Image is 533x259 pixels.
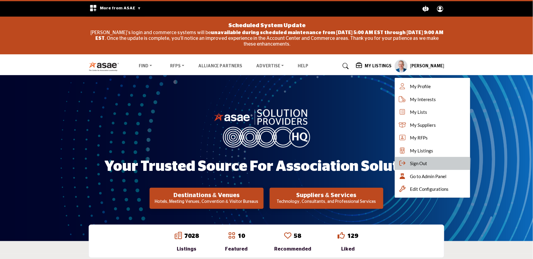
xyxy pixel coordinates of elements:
a: My RFPs [395,131,470,144]
i: Go to Liked [338,232,345,239]
span: My Interests [410,96,436,103]
span: Go to Admin Panel [410,173,446,180]
h1: Your Trusted Source for Association Solutions [104,157,429,176]
div: Recommended [274,245,311,253]
a: Help [298,64,308,68]
span: My Profile [410,83,431,90]
a: 58 [294,233,301,239]
a: Alliance Partners [198,64,243,68]
p: [PERSON_NAME]'s login and commerce systems will be . Once the update is complete, you'll notice a... [90,30,444,47]
div: Featured [225,245,248,253]
a: My Interests [395,93,470,106]
span: My RFPs [410,134,428,141]
span: Sign Out [410,160,427,167]
div: Listings [175,245,199,253]
h2: Destinations & Venues [151,192,262,199]
img: Site Logo [89,61,122,71]
p: Hotels, Meeting Venues, Convention & Visitor Bureaus [151,199,262,205]
span: Edit Configurations [410,186,449,193]
button: Suppliers & Services Technology, Consultants, and Professional Services [270,188,383,209]
a: 129 [347,233,358,239]
strong: unavailable during scheduled maintenance from [DATE] 5:00 AM EST through [DATE] 9:00 AM EST [95,30,444,41]
button: Show hide supplier dropdown [395,59,408,73]
a: RFPs [166,62,189,70]
div: Liked [338,245,358,253]
a: Advertise [252,62,288,70]
span: My Suppliers [410,122,436,129]
span: More from ASAE [100,6,141,10]
a: My Lists [395,106,470,119]
a: Go to Featured [228,232,235,240]
h5: [PERSON_NAME] [410,63,444,69]
p: Technology, Consultants, and Professional Services [271,199,382,205]
a: 10 [238,233,245,239]
a: My Profile [395,80,470,93]
div: Scheduled System Update [90,20,444,30]
img: image [214,108,319,148]
a: 7028 [184,233,199,239]
h2: Suppliers & Services [271,192,382,199]
a: Go to Recommended [284,232,292,240]
span: My Listings [410,147,433,154]
span: My Lists [410,109,427,116]
button: Destinations & Venues Hotels, Meeting Venues, Convention & Visitor Bureaus [150,188,263,209]
a: Search [337,61,353,71]
div: My Listings [356,62,392,70]
div: More from ASAE [86,1,145,17]
a: My Suppliers [395,119,470,132]
h5: My Listings [365,63,392,69]
a: Find [135,62,157,70]
a: My Listings [395,144,470,157]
